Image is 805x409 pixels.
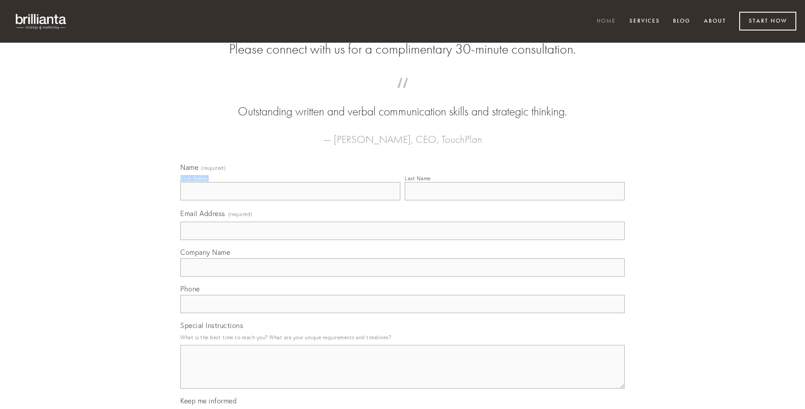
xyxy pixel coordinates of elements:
[201,166,226,171] span: (required)
[180,248,230,257] span: Company Name
[739,12,796,30] a: Start Now
[194,86,611,103] span: “
[180,331,625,343] p: What is the best time to reach you? What are your unique requirements and timelines?
[698,14,732,29] a: About
[624,14,666,29] a: Services
[180,321,243,330] span: Special Instructions
[180,396,237,405] span: Keep me informed
[180,163,198,172] span: Name
[591,14,622,29] a: Home
[405,175,431,182] div: Last Name
[180,284,200,293] span: Phone
[667,14,696,29] a: Blog
[180,175,207,182] div: First Name
[194,86,611,120] blockquote: Outstanding written and verbal communication skills and strategic thinking.
[180,209,225,218] span: Email Address
[9,9,74,34] img: brillianta - research, strategy, marketing
[180,41,625,57] h2: Please connect with us for a complimentary 30-minute consultation.
[194,120,611,148] figcaption: — [PERSON_NAME], CEO, TouchPlan
[228,208,253,220] span: (required)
